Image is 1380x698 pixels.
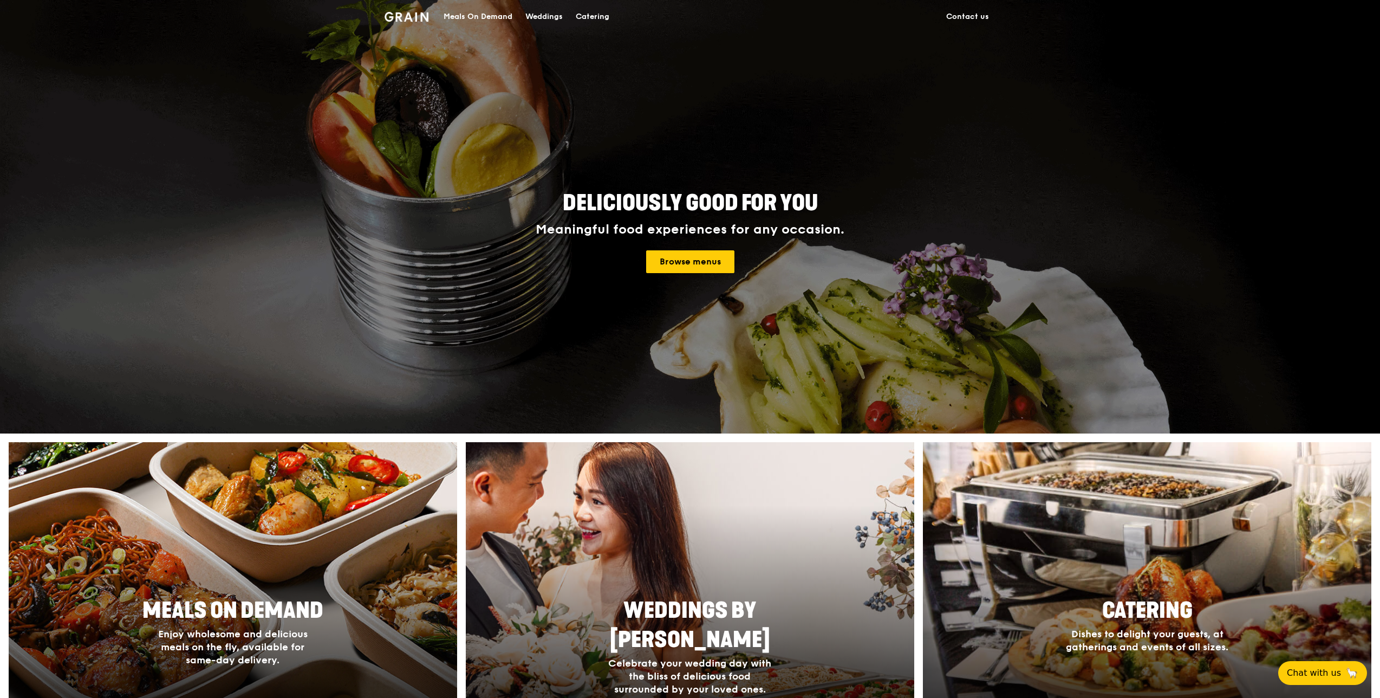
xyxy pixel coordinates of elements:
[1345,667,1358,680] span: 🦙
[1102,598,1193,624] span: Catering
[1278,661,1367,685] button: Chat with us🦙
[646,250,734,273] a: Browse menus
[519,1,569,33] a: Weddings
[385,12,428,22] img: Grain
[525,1,563,33] div: Weddings
[940,1,995,33] a: Contact us
[158,628,308,666] span: Enjoy wholesome and delicious meals on the fly, available for same-day delivery.
[1066,628,1228,653] span: Dishes to delight your guests, at gatherings and events of all sizes.
[576,1,609,33] div: Catering
[563,190,818,216] span: Deliciously good for you
[444,1,512,33] div: Meals On Demand
[569,1,616,33] a: Catering
[608,657,771,695] span: Celebrate your wedding day with the bliss of delicious food surrounded by your loved ones.
[610,598,770,653] span: Weddings by [PERSON_NAME]
[1287,667,1341,680] span: Chat with us
[142,598,323,624] span: Meals On Demand
[495,222,885,237] div: Meaningful food experiences for any occasion.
